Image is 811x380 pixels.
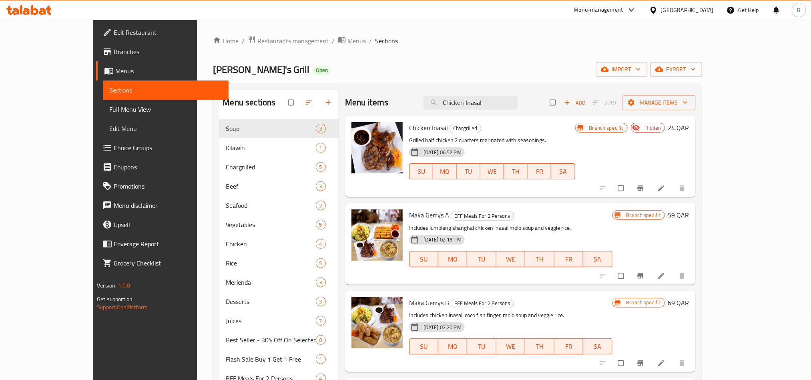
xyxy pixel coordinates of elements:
span: Merienda [226,277,315,287]
span: Grocery Checklist [114,258,222,268]
span: [DATE] 06:52 PM [420,149,465,156]
span: SU [413,341,435,352]
span: SA [586,341,609,352]
p: Includes chicken inasal, coco fish finger, molo soup and veggie rice. [409,310,612,320]
div: items [316,258,326,268]
a: Upsell [96,215,228,234]
button: TU [457,163,480,179]
div: Menu-management [574,5,623,15]
a: Choice Groups [96,138,228,157]
span: [DATE] 02:19 PM [420,236,465,243]
span: TU [470,341,493,352]
span: FR [558,253,580,265]
button: Branch-specific-item [632,267,651,285]
div: Beef [226,181,315,191]
span: Branch specific [586,124,627,132]
span: 5 [316,163,325,171]
span: Select section first [588,97,622,109]
span: Menus [347,36,366,46]
span: Flash Sale Buy 1 Get 1 Free [226,354,315,364]
div: Rice5 [219,253,338,273]
h6: 24 QAR [668,122,689,133]
button: FR [528,163,551,179]
span: Sort sections [300,94,319,111]
span: 0 [316,336,325,344]
button: Manage items [622,95,696,110]
span: Best Seller - 30% Off On Selected Items [226,335,315,345]
span: Add [564,98,586,107]
img: Chicken Inasal [351,122,403,173]
button: TU [467,338,496,354]
span: Choice Groups [114,143,222,153]
span: Full Menu View [109,105,222,114]
button: export [650,62,702,77]
a: Edit Restaurant [96,23,228,42]
input: search [424,96,518,110]
span: Select to update [613,268,630,283]
span: TH [507,166,524,177]
span: 1 [316,356,325,363]
span: Maka Gerrys A [409,209,449,221]
div: Juices7 [219,311,338,330]
div: items [316,297,326,306]
div: BFF Meals For 2 Persons [451,299,514,308]
span: 3 [316,125,325,133]
div: Open [313,66,331,75]
button: WE [480,163,504,179]
span: export [657,64,696,74]
button: SU [409,163,433,179]
a: Support.OpsPlatform [97,302,148,312]
span: Chicken [226,239,315,249]
button: Add [562,97,588,109]
button: WE [496,338,525,354]
h6: 59 QAR [668,209,689,221]
span: Select to update [613,356,630,371]
span: 7 [316,317,325,325]
span: Sections [375,36,398,46]
li: / [332,36,335,46]
span: Manage items [629,98,689,108]
button: Branch-specific-item [632,354,651,372]
span: SU [413,166,430,177]
span: Branch specific [623,211,664,219]
span: Chicken Inasal [409,122,448,134]
span: SA [554,166,572,177]
div: items [316,181,326,191]
li: / [369,36,372,46]
h2: Menu sections [223,97,275,109]
button: delete [673,179,693,197]
a: Menu disclaimer [96,196,228,215]
span: BFF Meals For 2 Persons [451,211,514,221]
span: MO [442,341,464,352]
span: 1.0.0 [118,280,130,291]
span: TH [528,253,551,265]
div: Merienda3 [219,273,338,292]
button: delete [673,267,693,285]
a: Branches [96,42,228,61]
span: Get support on: [97,294,134,304]
div: Seafood [226,201,315,210]
button: MO [438,251,467,267]
div: Beef3 [219,177,338,196]
span: Version: [97,280,116,291]
span: Soup [226,124,315,133]
span: [DATE] 02:20 PM [420,324,465,331]
span: WE [500,253,522,265]
span: 1 [316,144,325,152]
div: items [316,239,326,249]
span: Rice [226,258,315,268]
li: / [242,36,245,46]
a: Edit Menu [103,119,228,138]
div: items [316,201,326,210]
a: Edit menu item [657,184,667,192]
button: SA [583,338,612,354]
span: TU [470,253,493,265]
div: Chargrilled [226,162,315,172]
div: items [316,316,326,326]
div: Chicken4 [219,234,338,253]
span: TH [528,341,551,352]
a: Sections [103,80,228,100]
